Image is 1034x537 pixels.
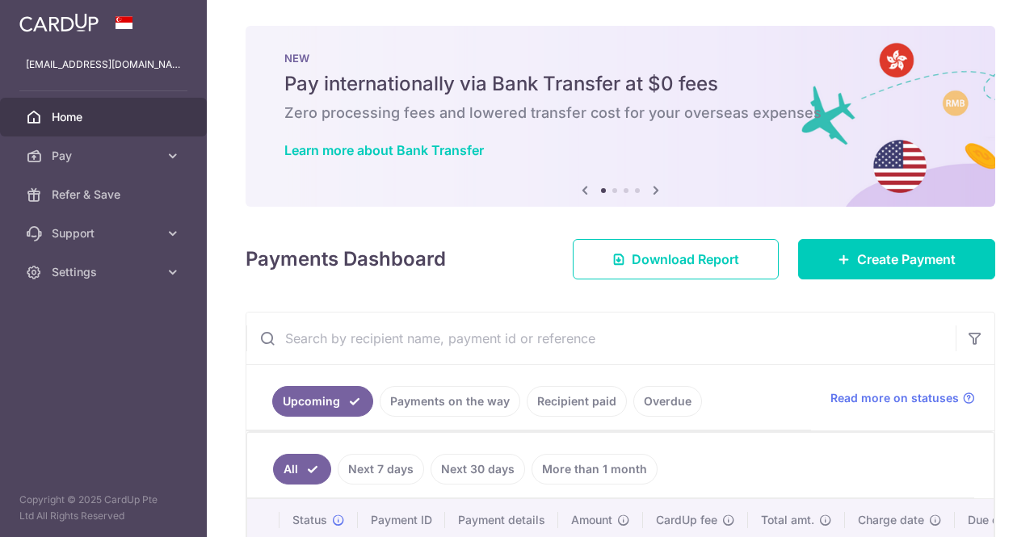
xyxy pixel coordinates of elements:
span: Create Payment [857,250,956,269]
span: Total amt. [761,512,814,528]
a: Payments on the way [380,386,520,417]
a: All [273,454,331,485]
a: Download Report [573,239,779,279]
span: Charge date [858,512,924,528]
a: Read more on statuses [830,390,975,406]
a: Create Payment [798,239,995,279]
span: Pay [52,148,158,164]
a: Next 7 days [338,454,424,485]
h4: Payments Dashboard [246,245,446,274]
span: Home [52,109,158,125]
p: [EMAIL_ADDRESS][DOMAIN_NAME] [26,57,181,73]
span: Support [52,225,158,241]
span: Status [292,512,327,528]
span: Read more on statuses [830,390,959,406]
p: NEW [284,52,956,65]
input: Search by recipient name, payment id or reference [246,313,956,364]
span: Due date [968,512,1016,528]
a: Recipient paid [527,386,627,417]
span: Settings [52,264,158,280]
h6: Zero processing fees and lowered transfer cost for your overseas expenses [284,103,956,123]
a: Learn more about Bank Transfer [284,142,484,158]
h5: Pay internationally via Bank Transfer at $0 fees [284,71,956,97]
a: Next 30 days [431,454,525,485]
span: Refer & Save [52,187,158,203]
span: Download Report [632,250,739,269]
a: Overdue [633,386,702,417]
a: More than 1 month [532,454,658,485]
a: Upcoming [272,386,373,417]
span: CardUp fee [656,512,717,528]
span: Amount [571,512,612,528]
img: Bank transfer banner [246,26,995,207]
img: CardUp [19,13,99,32]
